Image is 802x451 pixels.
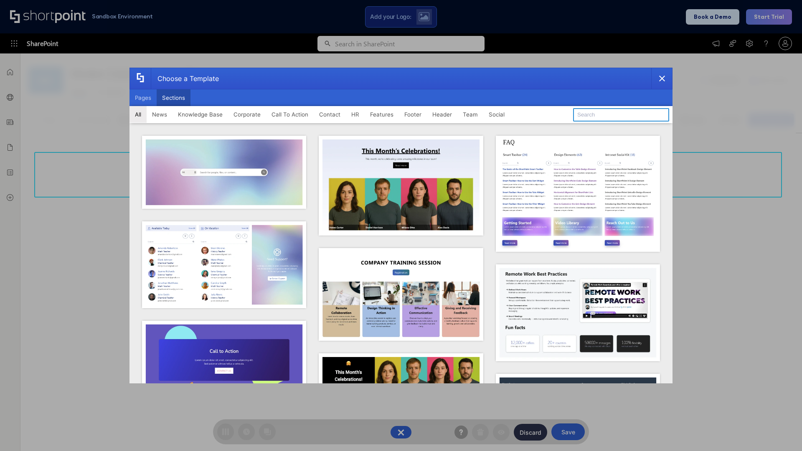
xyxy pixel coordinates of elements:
[457,106,483,123] button: Team
[483,106,510,123] button: Social
[151,68,219,89] div: Choose a Template
[365,106,399,123] button: Features
[427,106,457,123] button: Header
[157,89,190,106] button: Sections
[147,106,173,123] button: News
[129,68,673,383] div: template selector
[129,89,157,106] button: Pages
[346,106,365,123] button: HR
[228,106,266,123] button: Corporate
[760,411,802,451] iframe: Chat Widget
[266,106,314,123] button: Call To Action
[573,108,669,122] input: Search
[173,106,228,123] button: Knowledge Base
[399,106,427,123] button: Footer
[314,106,346,123] button: Contact
[129,106,147,123] button: All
